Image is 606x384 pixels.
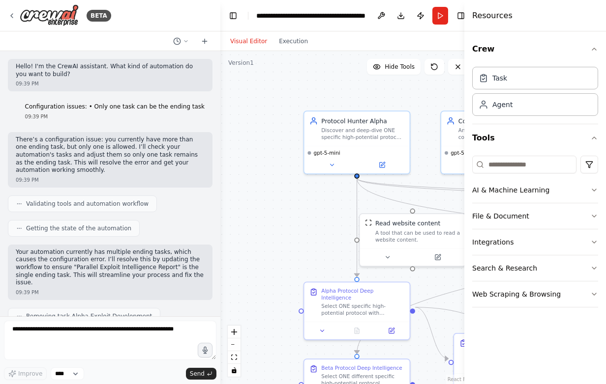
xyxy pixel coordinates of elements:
button: Search & Research [472,255,598,281]
div: Read website content [375,219,440,227]
span: Send [190,370,205,378]
div: Protocol Hunter Alpha [321,116,404,125]
button: Execution [273,35,314,47]
div: Version 1 [228,59,254,67]
div: Code Analyst AlphaAnalyze real Solidity smart contract code line-by-line to find actual exploitab... [440,110,547,174]
span: Validating tools and automation workflow [26,200,149,208]
button: Visual Editor [224,35,273,47]
button: Open in side panel [413,252,461,262]
button: Hide right sidebar [454,9,468,23]
button: Open in side panel [358,160,406,170]
button: zoom in [228,326,241,338]
img: ScrapeWebsiteTool [365,219,372,226]
div: Protocol Hunter AlphaDiscover and deep-dive ONE specific high-potential protocol at a time. Resea... [303,110,411,174]
div: Tools [472,152,598,315]
img: Logo [20,4,79,27]
button: fit view [228,351,241,364]
div: 09:39 PM [16,176,205,184]
span: gpt-5-mini [451,149,477,156]
button: toggle interactivity [228,364,241,377]
button: AI & Machine Learning [472,177,598,203]
h4: Resources [472,10,513,22]
div: Alpha Protocol Deep Intelligence [321,288,404,302]
span: Improve [18,370,42,378]
button: Switch to previous chat [169,35,193,47]
p: Hello! I'm the CrewAI assistant. What kind of automation do you want to build? [16,63,205,78]
div: 09:39 PM [25,113,205,120]
button: No output available [339,326,375,336]
div: 09:39 PM [16,289,205,296]
span: Getting the state of the automation [26,224,131,232]
nav: breadcrumb [256,11,365,21]
div: Agent [492,100,513,110]
p: There’s a configuration issue: you currently have more than one ending task, but only one is allo... [16,136,205,174]
button: Crew [472,35,598,63]
div: Alpha Protocol Deep IntelligenceSelect ONE specific high-potential protocol with experimental fea... [303,281,411,340]
div: Select ONE specific high-potential protocol with experimental features, medium TVL ($10M-$500M), ... [321,303,404,317]
g: Edge from fc122995-fc95-4c9a-a440-93d1f6a1460f to 9fcb5cec-9a67-4115-983d-f9105da58a01 [415,303,448,363]
button: Hide left sidebar [226,9,240,23]
button: Start a new chat [197,35,212,47]
span: gpt-5-mini [314,149,340,156]
button: Click to speak your automation idea [198,343,212,357]
div: React Flow controls [228,326,241,377]
button: Hide Tools [367,59,421,75]
button: Tools [472,124,598,152]
div: ScrapeWebsiteToolRead website contentA tool that can be used to read a website content. [359,213,466,267]
div: A tool that can be used to read a website content. [375,229,460,243]
button: Web Scraping & Browsing [472,281,598,307]
g: Edge from bfc77b4b-e38e-412a-baac-6ac13b239922 to fc122995-fc95-4c9a-a440-93d1f6a1460f [353,178,361,276]
div: 09:39 PM [16,80,205,87]
div: Analyze real Solidity smart contract code line-by-line to find actual exploitable vulnerabilities... [458,127,542,140]
div: Crew [472,63,598,124]
div: Task [492,73,507,83]
span: Removing task Alpha Exploit Development [26,312,152,320]
p: Configuration issues: • Only one task can be the ending task [25,103,205,111]
button: Improve [4,367,47,380]
div: Code Analyst Alpha [458,116,542,125]
div: Beta Protocol Deep Intelligence [321,364,402,371]
button: Integrations [472,229,598,255]
button: File & Document [472,203,598,229]
button: zoom out [228,338,241,351]
button: Open in side panel [377,326,406,336]
div: BETA [87,10,111,22]
button: Send [186,368,216,380]
p: Your automation currently has multiple ending tasks, which causes the configuration error. I’ll r... [16,248,205,287]
a: React Flow attribution [448,377,474,382]
span: Hide Tools [385,63,415,71]
div: Discover and deep-dive ONE specific high-potential protocol at a time. Research: recently launche... [321,127,404,140]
